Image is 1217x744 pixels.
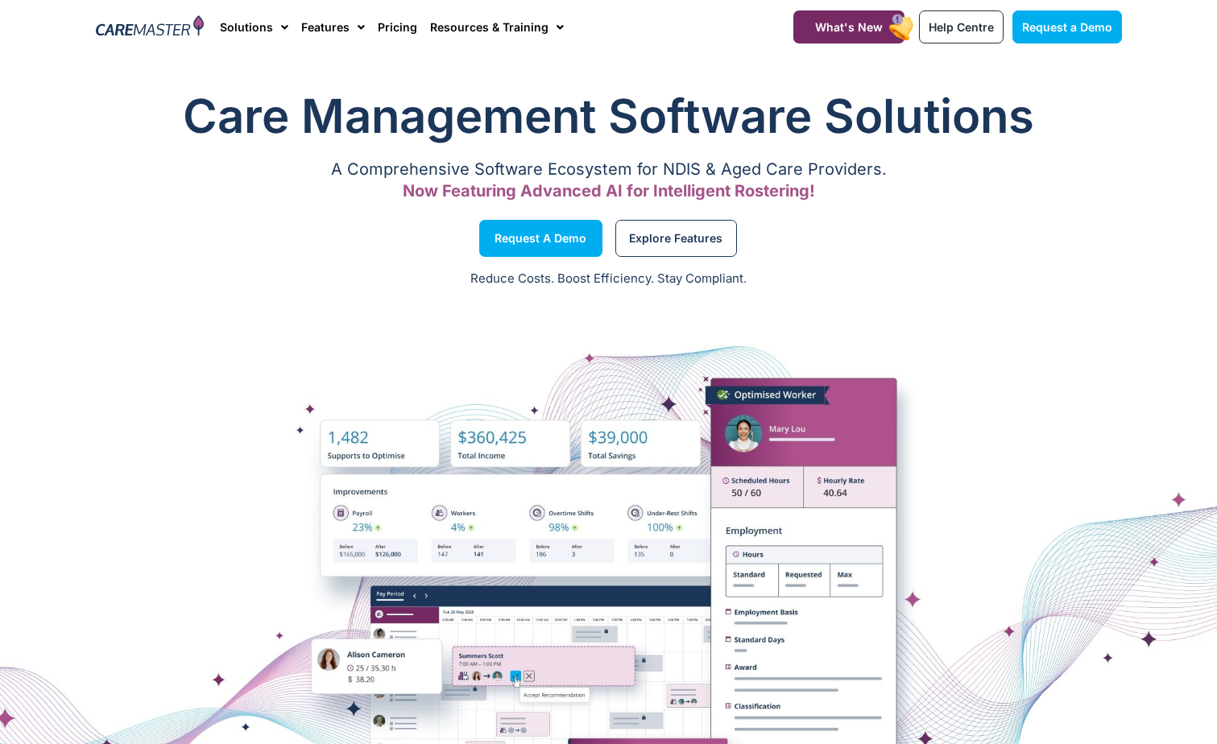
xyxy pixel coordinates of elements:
span: Help Centre [929,20,994,34]
a: Explore Features [615,220,737,257]
h1: Care Management Software Solutions [96,84,1122,148]
a: Request a Demo [1012,10,1122,43]
a: Help Centre [919,10,1004,43]
span: What's New [815,20,883,34]
img: CareMaster Logo [96,15,205,39]
span: Request a Demo [1022,20,1112,34]
p: Reduce Costs. Boost Efficiency. Stay Compliant. [10,270,1207,288]
span: Now Featuring Advanced AI for Intelligent Rostering! [403,181,815,200]
a: What's New [793,10,904,43]
span: Request a Demo [495,234,586,242]
p: A Comprehensive Software Ecosystem for NDIS & Aged Care Providers. [96,164,1122,175]
a: Request a Demo [479,220,602,257]
span: Explore Features [629,234,722,242]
